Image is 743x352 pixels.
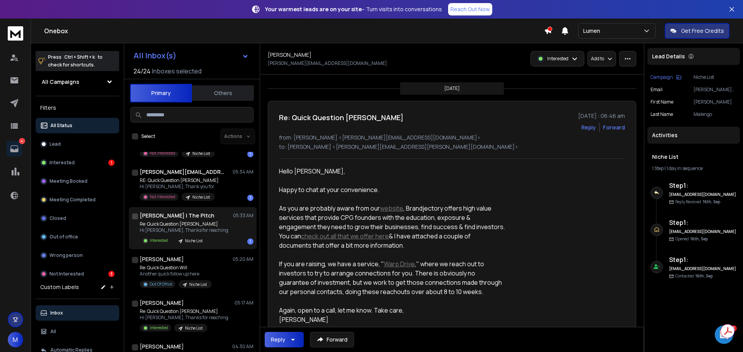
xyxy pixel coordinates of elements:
p: Reach Out Now [450,5,490,13]
button: Reply [265,332,304,347]
a: website [380,204,403,213]
p: Not Interested [150,150,175,156]
button: Wrong person [36,248,119,263]
p: Niche List [189,282,207,287]
h1: [PERSON_NAME] [140,343,184,350]
button: Not Interested3 [36,266,119,282]
h3: Inboxes selected [152,66,202,76]
h1: All Inbox(s) [134,52,176,60]
h6: Step 1 : [669,255,737,264]
p: Press to check for shortcuts. [48,53,103,69]
p: to: [PERSON_NAME] <[PERSON_NAME][EMAIL_ADDRESS][PERSON_NAME][DOMAIN_NAME]> [279,143,625,151]
p: Add to [591,56,604,62]
p: RE: Quick Question [PERSON_NAME] [140,177,219,184]
button: M [8,332,23,347]
p: 05:33 AM [233,213,253,219]
div: Again, open to a call, let me know. Take care, [279,306,505,315]
img: logo [8,26,23,41]
p: Lumen [583,27,603,35]
p: Campaign [651,74,673,80]
div: 1 [108,160,115,166]
a: check out all that we offer here [301,232,389,240]
span: 1 day in sequence [666,165,703,172]
button: Lead [36,136,119,152]
p: Email [651,87,663,93]
h6: [EMAIL_ADDRESS][DOMAIN_NAME] [669,192,737,197]
p: Hi [PERSON_NAME], Thank you for [140,184,219,190]
button: Inbox [36,305,119,321]
a: Reach Out Now [448,3,492,15]
p: Not Interested [50,271,84,277]
p: Niche List [192,194,210,200]
p: Out Of Office [150,281,172,287]
p: Niche List [693,74,737,80]
iframe: Intercom live chat [715,325,733,344]
p: First Name [651,99,673,105]
span: 16th, Sep [703,199,720,204]
p: 4 [19,138,25,144]
div: Activities [647,127,740,144]
p: Interested [150,325,168,331]
h1: Re: Quick Question [PERSON_NAME] [279,112,404,123]
div: 1 [247,195,253,201]
button: Get Free Credits [665,23,729,39]
button: Interested1 [36,155,119,170]
h1: All Campaigns [42,78,79,86]
span: Ctrl + Shift + k [63,53,96,61]
p: Opened [675,236,708,242]
p: [PERSON_NAME] [693,99,737,105]
p: Wrong person [50,252,83,258]
button: All Inbox(s) [127,48,255,63]
p: [DATE] [444,85,460,92]
button: Closed [36,211,119,226]
div: As you are probably aware from our , Brandjectory offers high value services that provide CPG fou... [279,204,505,250]
p: from: [PERSON_NAME] <[PERSON_NAME][EMAIL_ADDRESS][DOMAIN_NAME]> [279,134,625,141]
h3: Filters [36,102,119,113]
div: | [652,165,735,172]
div: Happy to chat at your convenience. [279,185,505,194]
p: Out of office [50,234,78,240]
p: [PERSON_NAME][EMAIL_ADDRESS][DOMAIN_NAME] [268,60,387,66]
p: Lead Details [652,53,685,60]
p: Another quick follow up here [140,271,212,277]
p: Get Free Credits [681,27,724,35]
strong: Your warmest leads are on your site [265,5,362,13]
div: If you are raising, we have a service, " ," where we reach out to investors to try to arrange con... [279,259,505,296]
p: Meeting Completed [50,197,96,203]
p: Lead [50,141,61,147]
h3: Custom Labels [40,283,79,291]
h1: [PERSON_NAME] [140,299,184,307]
a: Warp Drive [384,260,415,268]
p: Hi [PERSON_NAME], Thanks for reaching [140,315,228,321]
p: All Status [50,122,72,129]
div: [PERSON_NAME] [279,315,505,324]
p: Re: Quick Question [PERSON_NAME] [140,308,228,315]
h6: [EMAIL_ADDRESS][DOMAIN_NAME] [669,266,737,272]
span: 16th, Sep [690,236,708,241]
h6: Step 1 : [669,218,737,227]
button: All [36,324,119,339]
p: Interested [50,160,75,166]
p: Re: Quick Question [PERSON_NAME] [140,221,228,227]
div: 1 [247,238,253,245]
p: Re: Quick Question Will [140,265,212,271]
p: Interested [150,238,168,243]
p: Niche List [192,151,210,156]
button: Primary [130,84,192,102]
div: 1 [247,151,253,157]
button: All Status [36,118,119,133]
p: Niche List [185,325,203,331]
button: Campaign [651,74,681,80]
p: Closed [50,215,66,221]
h6: Step 1 : [669,181,737,190]
p: Inbox [50,310,63,316]
h1: Onebox [44,26,544,36]
h6: [EMAIL_ADDRESS][DOMAIN_NAME] [669,229,737,235]
div: Reply [271,336,285,343]
button: Meeting Booked [36,173,119,189]
p: Niche List [185,238,203,244]
span: 24 / 24 [134,66,151,76]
